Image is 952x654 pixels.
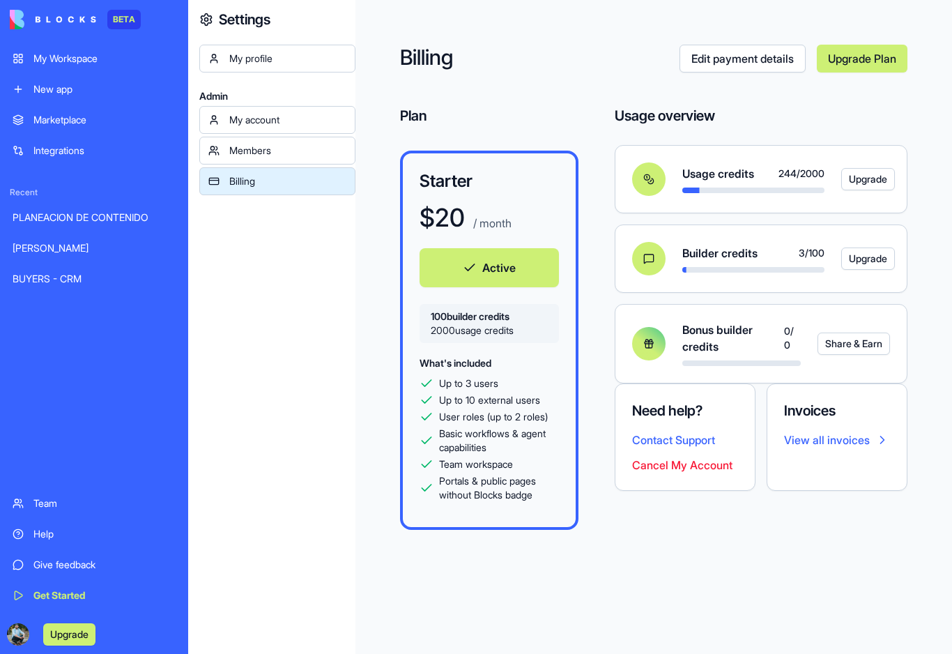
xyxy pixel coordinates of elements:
[229,174,346,188] div: Billing
[615,106,715,126] h4: Usage overview
[4,489,184,517] a: Team
[4,45,184,73] a: My Workspace
[4,551,184,579] a: Give feedback
[4,581,184,609] a: Get Started
[219,10,270,29] h4: Settings
[33,82,176,96] div: New app
[784,324,801,352] span: 0 / 0
[841,168,873,190] a: Upgrade
[420,204,465,231] h1: $ 20
[400,151,578,530] a: Starter$20 / monthActive100builder credits2000usage creditsWhat's includedUp to 3 usersUp to 10 e...
[4,265,184,293] a: BUYERS - CRM
[470,215,512,231] p: / month
[420,248,559,287] button: Active
[229,144,346,158] div: Members
[420,170,559,192] h3: Starter
[784,432,890,448] a: View all invoices
[439,410,548,424] span: User roles (up to 2 roles)
[13,211,176,225] div: PLANEACION DE CONTENIDO
[817,45,907,73] a: Upgrade Plan
[199,89,355,103] span: Admin
[680,45,806,73] a: Edit payment details
[199,106,355,134] a: My account
[682,165,754,182] span: Usage credits
[33,144,176,158] div: Integrations
[4,520,184,548] a: Help
[682,245,758,261] span: Builder credits
[4,187,184,198] span: Recent
[13,241,176,255] div: [PERSON_NAME]
[4,204,184,231] a: PLANEACION DE CONTENIDO
[43,623,95,646] button: Upgrade
[33,113,176,127] div: Marketplace
[229,52,346,66] div: My profile
[43,627,95,641] a: Upgrade
[817,333,890,355] button: Share & Earn
[400,45,680,73] h2: Billing
[439,474,559,502] span: Portals & public pages without Blocks badge
[799,246,824,260] span: 3 / 100
[33,52,176,66] div: My Workspace
[199,167,355,195] a: Billing
[632,432,715,448] button: Contact Support
[439,393,540,407] span: Up to 10 external users
[632,457,732,473] button: Cancel My Account
[778,167,824,181] span: 244 / 2000
[841,248,873,270] a: Upgrade
[7,623,29,646] img: ACg8ocJNHXTW_YLYpUavmfs3syqsdHTtPnhfTho5TN6JEWypo_6Vv8rXJA=s96-c
[33,496,176,510] div: Team
[229,113,346,127] div: My account
[4,106,184,134] a: Marketplace
[199,45,355,73] a: My profile
[10,10,96,29] img: logo
[4,75,184,103] a: New app
[13,272,176,286] div: BUYERS - CRM
[431,324,548,337] span: 2000 usage credits
[784,401,890,420] h4: Invoices
[431,310,548,324] span: 100 builder credits
[682,321,784,355] span: Bonus builder credits
[841,248,895,270] button: Upgrade
[107,10,141,29] div: BETA
[439,427,559,455] span: Basic workflows & agent capabilities
[199,137,355,165] a: Members
[841,168,895,190] button: Upgrade
[4,137,184,165] a: Integrations
[420,357,491,369] span: What's included
[439,457,513,471] span: Team workspace
[632,401,738,420] h4: Need help?
[4,234,184,262] a: [PERSON_NAME]
[439,377,498,390] span: Up to 3 users
[33,527,176,541] div: Help
[33,588,176,602] div: Get Started
[400,106,578,126] h4: Plan
[33,558,176,572] div: Give feedback
[10,10,141,29] a: BETA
